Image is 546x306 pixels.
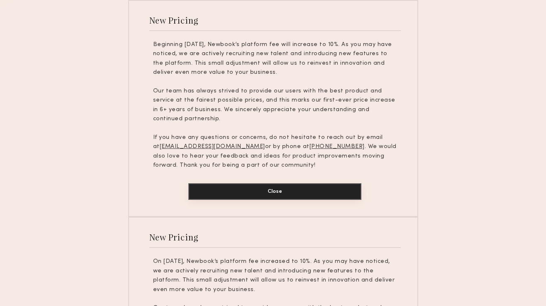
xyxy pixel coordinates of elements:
[188,183,361,200] button: Close
[153,133,397,170] p: If you have any questions or concerns, do not hesitate to reach out by email at or by phone at . ...
[153,87,397,124] p: Our team has always strived to provide our users with the best product and service at the fairest...
[153,257,397,294] p: On [DATE], Newbook’s platform fee increased to 10%. As you may have noticed, we are actively recr...
[160,144,265,149] u: [EMAIL_ADDRESS][DOMAIN_NAME]
[149,15,199,26] div: New Pricing
[149,231,199,243] div: New Pricing
[153,40,397,78] p: Beginning [DATE], Newbook’s platform fee will increase to 10%. As you may have noticed, we are ac...
[310,144,365,149] u: [PHONE_NUMBER]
